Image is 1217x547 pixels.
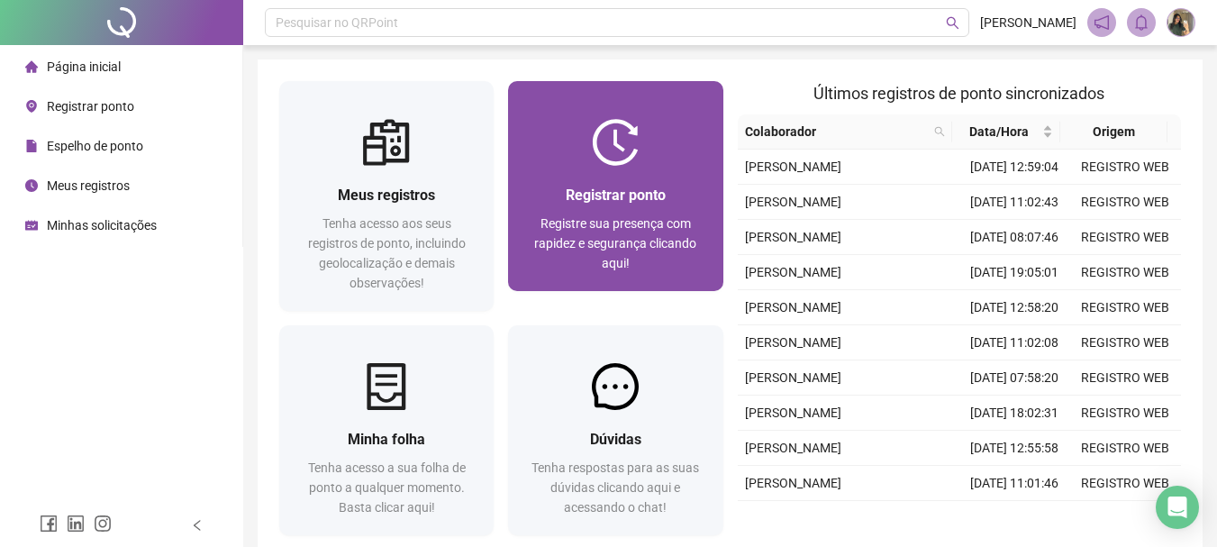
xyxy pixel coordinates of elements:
[745,160,841,174] span: [PERSON_NAME]
[47,218,157,232] span: Minhas solicitações
[745,476,841,490] span: [PERSON_NAME]
[67,515,85,533] span: linkedin
[279,325,494,535] a: Minha folhaTenha acesso a sua folha de ponto a qualquer momento. Basta clicar aqui!
[47,178,130,193] span: Meus registros
[959,501,1070,536] td: [DATE] 08:03:34
[745,441,841,455] span: [PERSON_NAME]
[25,100,38,113] span: environment
[1133,14,1149,31] span: bell
[508,81,722,291] a: Registrar pontoRegistre sua presença com rapidez e segurança clicando aqui!
[1070,431,1181,466] td: REGISTRO WEB
[1167,9,1194,36] img: 90509
[47,139,143,153] span: Espelho de ponto
[946,16,959,30] span: search
[534,216,696,270] span: Registre sua presença com rapidez e segurança clicando aqui!
[959,396,1070,431] td: [DATE] 18:02:31
[279,81,494,311] a: Meus registrosTenha acesso aos seus registros de ponto, incluindo geolocalização e demais observa...
[745,122,928,141] span: Colaborador
[959,290,1070,325] td: [DATE] 12:58:20
[348,431,425,448] span: Minha folha
[508,325,722,535] a: DúvidasTenha respostas para as suas dúvidas clicando aqui e acessando o chat!
[931,118,949,145] span: search
[308,216,466,290] span: Tenha acesso aos seus registros de ponto, incluindo geolocalização e demais observações!
[745,195,841,209] span: [PERSON_NAME]
[1070,290,1181,325] td: REGISTRO WEB
[1070,185,1181,220] td: REGISTRO WEB
[590,431,641,448] span: Dúvidas
[959,220,1070,255] td: [DATE] 08:07:46
[745,335,841,350] span: [PERSON_NAME]
[1070,150,1181,185] td: REGISTRO WEB
[745,300,841,315] span: [PERSON_NAME]
[40,515,58,533] span: facebook
[745,406,841,420] span: [PERSON_NAME]
[813,84,1104,103] span: Últimos registros de ponto sincronizados
[952,114,1059,150] th: Data/Hora
[745,370,841,385] span: [PERSON_NAME]
[308,460,466,515] span: Tenha acesso a sua folha de ponto a qualquer momento. Basta clicar aqui!
[338,187,435,204] span: Meus registros
[745,265,841,279] span: [PERSON_NAME]
[959,466,1070,501] td: [DATE] 11:01:46
[47,59,121,74] span: Página inicial
[47,99,134,114] span: Registrar ponto
[25,60,38,73] span: home
[959,255,1070,290] td: [DATE] 19:05:01
[25,219,38,232] span: schedule
[531,460,699,515] span: Tenha respostas para as suas dúvidas clicando aqui e acessando o chat!
[959,360,1070,396] td: [DATE] 07:58:20
[959,185,1070,220] td: [DATE] 11:02:43
[959,122,1038,141] span: Data/Hora
[1070,325,1181,360] td: REGISTRO WEB
[94,515,112,533] span: instagram
[959,431,1070,466] td: [DATE] 12:55:58
[1070,501,1181,536] td: REGISTRO WEB
[1070,220,1181,255] td: REGISTRO WEB
[566,187,666,204] span: Registrar ponto
[1070,360,1181,396] td: REGISTRO WEB
[934,126,945,137] span: search
[1070,396,1181,431] td: REGISTRO WEB
[191,519,204,532] span: left
[1060,114,1167,150] th: Origem
[745,230,841,244] span: [PERSON_NAME]
[1070,255,1181,290] td: REGISTRO WEB
[1094,14,1110,31] span: notification
[25,140,38,152] span: file
[959,150,1070,185] td: [DATE] 12:59:04
[1156,486,1199,529] div: Open Intercom Messenger
[1070,466,1181,501] td: REGISTRO WEB
[959,325,1070,360] td: [DATE] 11:02:08
[25,179,38,192] span: clock-circle
[980,13,1076,32] span: [PERSON_NAME]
